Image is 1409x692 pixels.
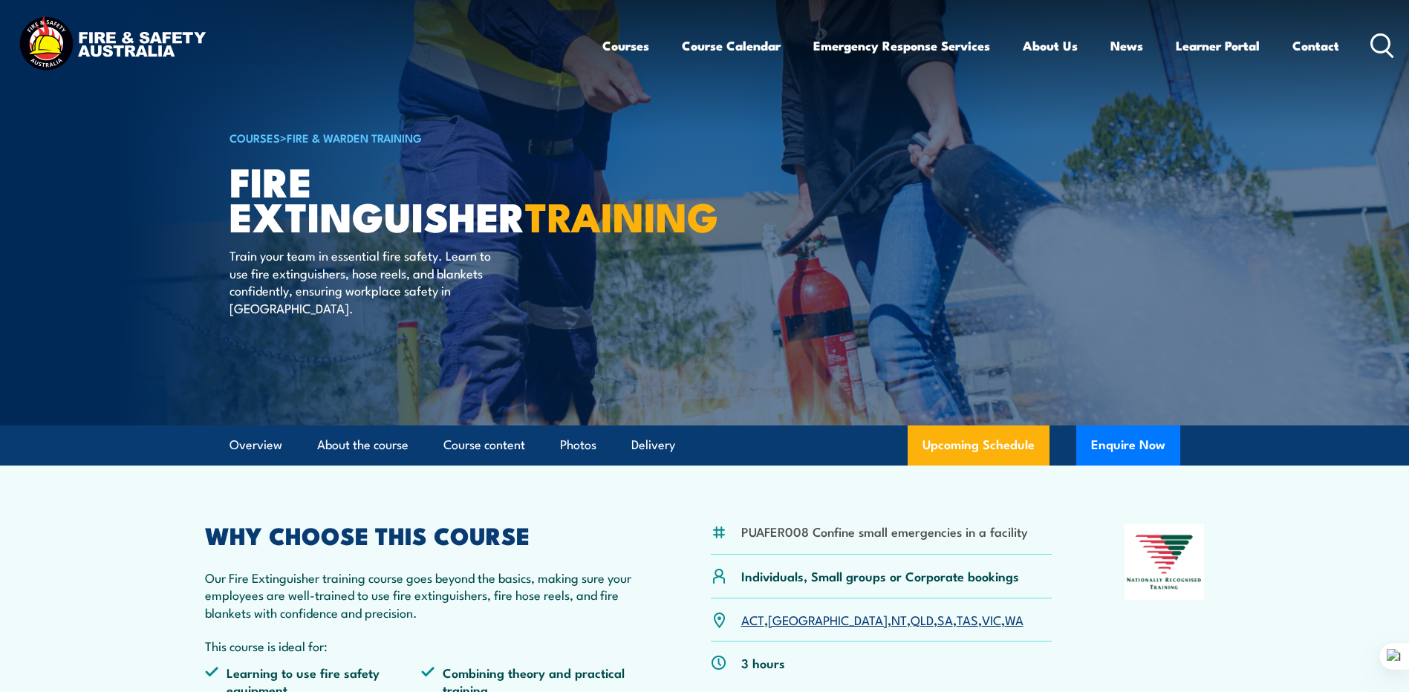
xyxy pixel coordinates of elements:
[682,26,781,65] a: Course Calendar
[631,425,675,465] a: Delivery
[230,129,280,146] a: COURSES
[813,26,990,65] a: Emergency Response Services
[1076,425,1180,466] button: Enquire Now
[230,128,596,146] h6: >
[230,163,596,232] h1: Fire Extinguisher
[1110,26,1143,65] a: News
[937,610,953,628] a: SA
[741,654,785,671] p: 3 hours
[741,523,1028,540] li: PUAFER008 Confine small emergencies in a facility
[957,610,978,628] a: TAS
[230,247,501,316] p: Train your team in essential fire safety. Learn to use fire extinguishers, hose reels, and blanke...
[560,425,596,465] a: Photos
[1005,610,1024,628] a: WA
[741,567,1019,584] p: Individuals, Small groups or Corporate bookings
[602,26,649,65] a: Courses
[230,425,282,465] a: Overview
[205,637,639,654] p: This course is ideal for:
[911,610,934,628] a: QLD
[317,425,409,465] a: About the course
[1023,26,1078,65] a: About Us
[982,610,1001,628] a: VIC
[205,569,639,621] p: Our Fire Extinguisher training course goes beyond the basics, making sure your employees are well...
[908,425,1050,466] a: Upcoming Schedule
[741,611,1024,628] p: , , , , , , ,
[741,610,764,628] a: ACT
[1176,26,1260,65] a: Learner Portal
[443,425,525,465] a: Course content
[287,129,422,146] a: Fire & Warden Training
[205,524,639,545] h2: WHY CHOOSE THIS COURSE
[768,610,888,628] a: [GEOGRAPHIC_DATA]
[891,610,907,628] a: NT
[1292,26,1339,65] a: Contact
[1125,524,1205,600] img: Nationally Recognised Training logo.
[525,184,718,246] strong: TRAINING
